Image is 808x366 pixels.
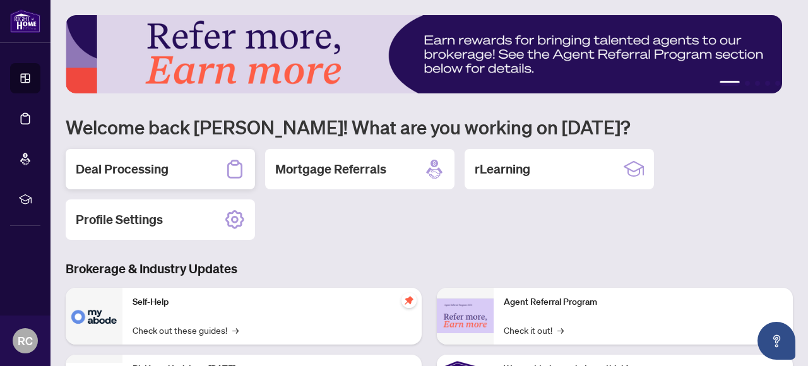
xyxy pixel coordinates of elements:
[133,295,412,309] p: Self-Help
[66,260,793,278] h3: Brokerage & Industry Updates
[76,160,169,178] h2: Deal Processing
[475,160,530,178] h2: rLearning
[401,293,417,308] span: pushpin
[504,295,783,309] p: Agent Referral Program
[765,81,770,86] button: 4
[504,323,564,337] a: Check it out!→
[745,81,750,86] button: 2
[66,15,782,93] img: Slide 0
[76,211,163,228] h2: Profile Settings
[66,115,793,139] h1: Welcome back [PERSON_NAME]! What are you working on [DATE]?
[757,322,795,360] button: Open asap
[275,160,386,178] h2: Mortgage Referrals
[775,81,780,86] button: 5
[18,332,33,350] span: RC
[133,323,239,337] a: Check out these guides!→
[10,9,40,33] img: logo
[66,288,122,345] img: Self-Help
[755,81,760,86] button: 3
[720,81,740,86] button: 1
[232,323,239,337] span: →
[557,323,564,337] span: →
[437,298,494,333] img: Agent Referral Program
